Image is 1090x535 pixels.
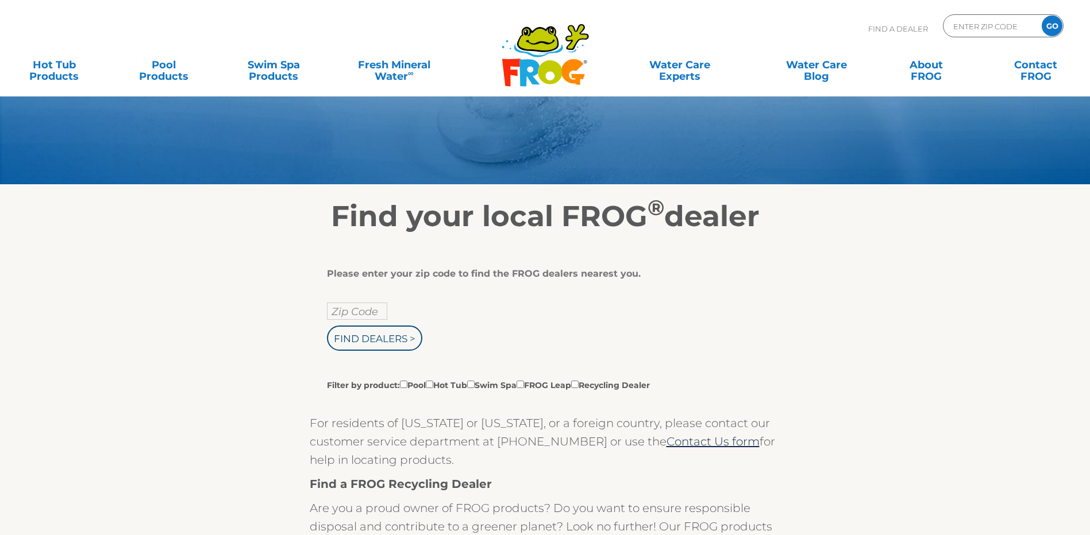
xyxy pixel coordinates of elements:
[667,435,760,448] a: Contact Us form
[467,381,475,388] input: Filter by product:PoolHot TubSwim SpaFROG LeapRecycling Dealer
[648,195,664,220] sup: ®
[426,381,433,388] input: Filter by product:PoolHot TubSwim SpaFROG LeapRecycling Dealer
[993,53,1079,76] a: ContactFROG
[192,199,899,234] h2: Find your local FROG dealer
[408,68,414,77] sup: ∞
[883,53,969,76] a: AboutFROG
[121,53,207,76] a: PoolProducts
[773,53,859,76] a: Water CareBlog
[327,325,422,351] input: Find Dealers >
[868,14,928,43] p: Find A Dealer
[571,381,579,388] input: Filter by product:PoolHot TubSwim SpaFROG LeapRecycling Dealer
[327,268,755,280] div: Please enter your zip code to find the FROG dealers nearest you.
[231,53,317,76] a: Swim SpaProducts
[341,53,448,76] a: Fresh MineralWater∞
[1042,15,1062,36] input: GO
[310,477,492,491] strong: Find a FROG Recycling Dealer
[517,381,524,388] input: Filter by product:PoolHot TubSwim SpaFROG LeapRecycling Dealer
[310,414,781,469] p: For residents of [US_STATE] or [US_STATE], or a foreign country, please contact our customer serv...
[400,381,407,388] input: Filter by product:PoolHot TubSwim SpaFROG LeapRecycling Dealer
[952,18,1030,34] input: Zip Code Form
[611,53,749,76] a: Water CareExperts
[11,53,97,76] a: Hot TubProducts
[327,378,650,391] label: Filter by product: Pool Hot Tub Swim Spa FROG Leap Recycling Dealer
